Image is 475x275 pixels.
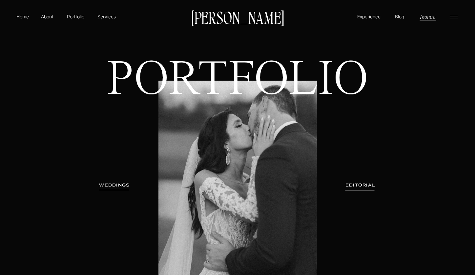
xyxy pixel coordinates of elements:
[356,13,382,20] a: Experience
[393,13,406,20] a: Blog
[96,59,380,147] h1: PORTFOLIO
[94,182,135,188] a: WEDDINGS
[188,10,287,24] a: [PERSON_NAME]
[336,182,384,188] a: EDITORIAL
[419,13,436,20] a: Inquire
[40,13,54,20] a: About
[64,13,87,20] a: Portfolio
[15,13,30,20] a: Home
[97,13,116,20] a: Services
